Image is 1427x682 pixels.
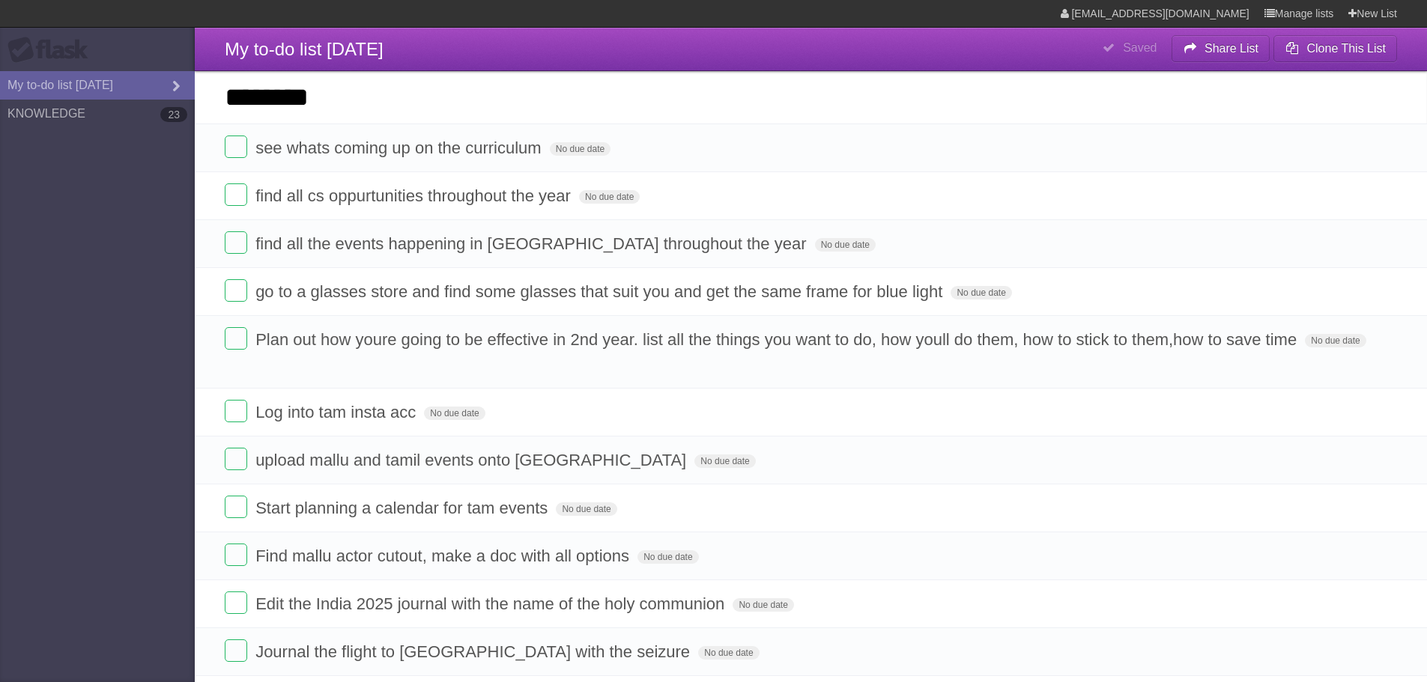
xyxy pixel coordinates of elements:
[550,142,611,156] span: No due date
[579,190,640,204] span: No due date
[698,646,759,660] span: No due date
[733,598,793,612] span: No due date
[255,403,419,421] span: Log into tam insta acc
[255,186,575,205] span: find all cs oppurtunities throughout the year
[225,327,247,350] label: Done
[951,286,1011,299] span: No due date
[255,138,545,157] span: see whats coming up on the curriculum
[255,234,810,253] span: find all the events happening in [GEOGRAPHIC_DATA] throughout the year
[1123,41,1157,54] b: Saved
[556,502,616,516] span: No due date
[160,107,187,122] b: 23
[255,282,946,301] span: go to a glasses store and find some glasses that suit you and get the same frame for blue light
[637,550,698,564] span: No due date
[255,330,1300,349] span: Plan out how youre going to be effective in 2nd year. list all the things you want to do, how you...
[225,448,247,470] label: Done
[225,496,247,518] label: Done
[225,544,247,566] label: Done
[815,238,876,252] span: No due date
[1205,42,1258,55] b: Share List
[255,546,633,565] span: Find mallu actor cutout, make a doc with all options
[225,639,247,662] label: Done
[1172,35,1270,62] button: Share List
[694,454,755,468] span: No due date
[7,37,97,64] div: Flask
[225,39,384,59] span: My to-do list [DATE]
[424,407,485,420] span: No due date
[255,499,551,517] span: Start planning a calendar for tam events
[1273,35,1397,62] button: Clone This List
[225,279,247,302] label: Done
[1305,334,1366,347] span: No due date
[225,231,247,254] label: Done
[225,183,247,206] label: Done
[255,451,690,469] span: upload mallu and tamil events onto [GEOGRAPHIC_DATA]
[225,136,247,158] label: Done
[225,400,247,422] label: Done
[255,642,694,661] span: Journal the flight to [GEOGRAPHIC_DATA] with the seizure
[1306,42,1386,55] b: Clone This List
[255,594,728,613] span: Edit the India 2025 journal with the name of the holy communion
[225,591,247,614] label: Done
